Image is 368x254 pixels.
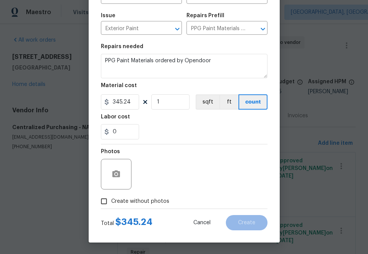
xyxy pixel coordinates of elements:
h5: Photos [101,149,120,154]
button: count [238,94,267,110]
h5: Repairs Prefill [186,13,224,18]
h5: Labor cost [101,114,130,120]
button: Open [172,24,183,34]
h5: Issue [101,13,115,18]
button: Create [226,215,267,230]
button: ft [219,94,238,110]
textarea: PPG Paint Materials ordered by Opendoor [101,54,267,78]
button: Open [258,24,268,34]
span: $ 345.24 [115,217,152,226]
button: Cancel [181,215,223,230]
span: Create [238,220,255,226]
h5: Material cost [101,83,137,88]
span: Cancel [193,220,211,226]
button: sqft [196,94,219,110]
h5: Repairs needed [101,44,143,49]
div: Total [101,218,152,227]
span: Create without photos [111,197,169,205]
